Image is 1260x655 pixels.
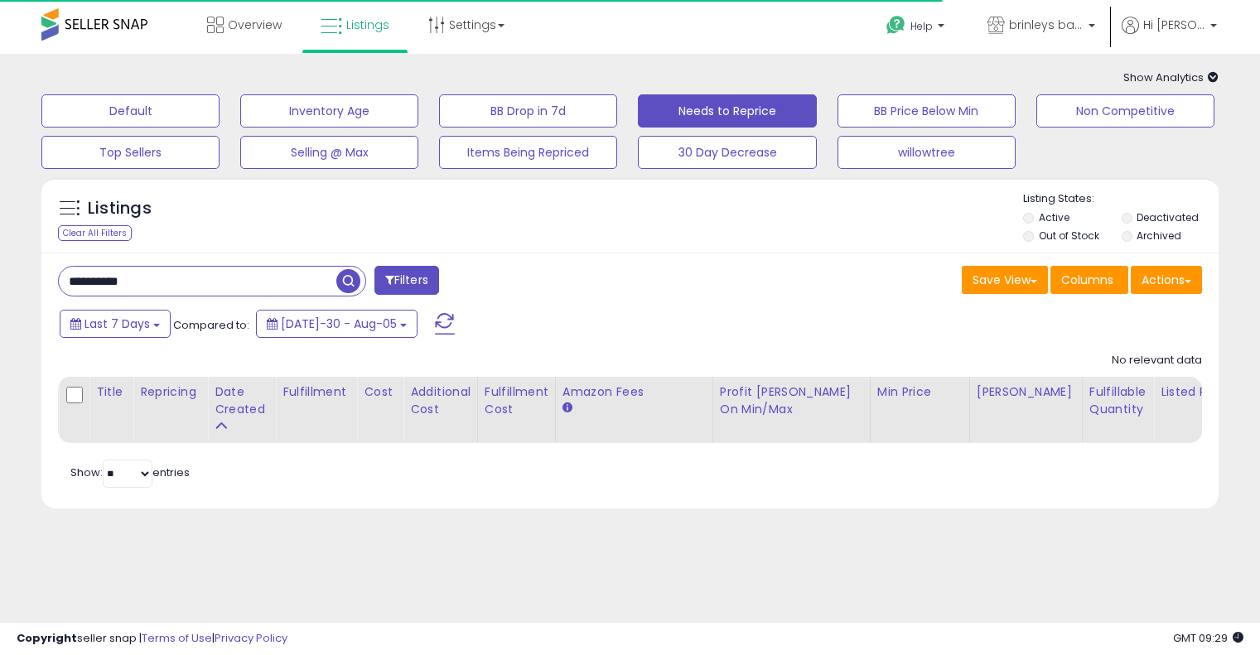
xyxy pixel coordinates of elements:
span: Compared to: [173,317,249,333]
button: Selling @ Max [240,136,418,169]
a: Privacy Policy [215,630,287,646]
label: Active [1039,210,1069,224]
span: Hi [PERSON_NAME] [1143,17,1205,33]
div: Fulfillable Quantity [1089,383,1147,418]
span: [DATE]-30 - Aug-05 [281,315,397,332]
div: Fulfillment [282,383,350,401]
div: No relevant data [1112,353,1202,368]
button: Needs to Reprice [638,94,816,128]
div: Repricing [140,383,200,401]
h5: Listings [88,197,152,220]
label: Out of Stock [1039,229,1099,243]
div: Profit [PERSON_NAME] on Min/Max [720,383,863,418]
div: Cost [364,383,396,401]
span: Columns [1061,272,1113,288]
i: Get Help [886,15,906,36]
button: Non Competitive [1036,94,1214,128]
label: Archived [1137,229,1181,243]
div: Min Price [877,383,963,401]
div: Title [96,383,126,401]
button: willowtree [838,136,1016,169]
span: Show Analytics [1123,70,1219,85]
div: Date Created [215,383,268,418]
button: [DATE]-30 - Aug-05 [256,310,418,338]
div: Amazon Fees [562,383,706,401]
button: BB Drop in 7d [439,94,617,128]
button: Items Being Repriced [439,136,617,169]
a: Terms of Use [142,630,212,646]
button: Filters [374,266,439,295]
span: brinleys bargains [1009,17,1084,33]
a: Hi [PERSON_NAME] [1122,17,1217,54]
div: Fulfillment Cost [485,383,548,418]
div: Additional Cost [410,383,471,418]
label: Deactivated [1137,210,1199,224]
span: Last 7 Days [84,315,150,332]
button: 30 Day Decrease [638,136,816,169]
button: Top Sellers [41,136,220,169]
small: Amazon Fees. [562,401,572,416]
a: Help [873,2,961,54]
span: 2025-08-13 09:29 GMT [1173,630,1243,646]
button: Save View [962,266,1048,294]
button: BB Price Below Min [838,94,1016,128]
button: Last 7 Days [60,310,171,338]
div: Clear All Filters [58,225,132,241]
div: seller snap | | [17,631,287,647]
span: Show: entries [70,465,190,480]
span: Listings [346,17,389,33]
span: Help [910,19,933,33]
button: Actions [1131,266,1202,294]
button: Columns [1050,266,1128,294]
p: Listing States: [1023,191,1219,207]
span: Overview [228,17,282,33]
div: [PERSON_NAME] [977,383,1075,401]
strong: Copyright [17,630,77,646]
button: Default [41,94,220,128]
th: The percentage added to the cost of goods (COGS) that forms the calculator for Min & Max prices. [712,377,870,443]
button: Inventory Age [240,94,418,128]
